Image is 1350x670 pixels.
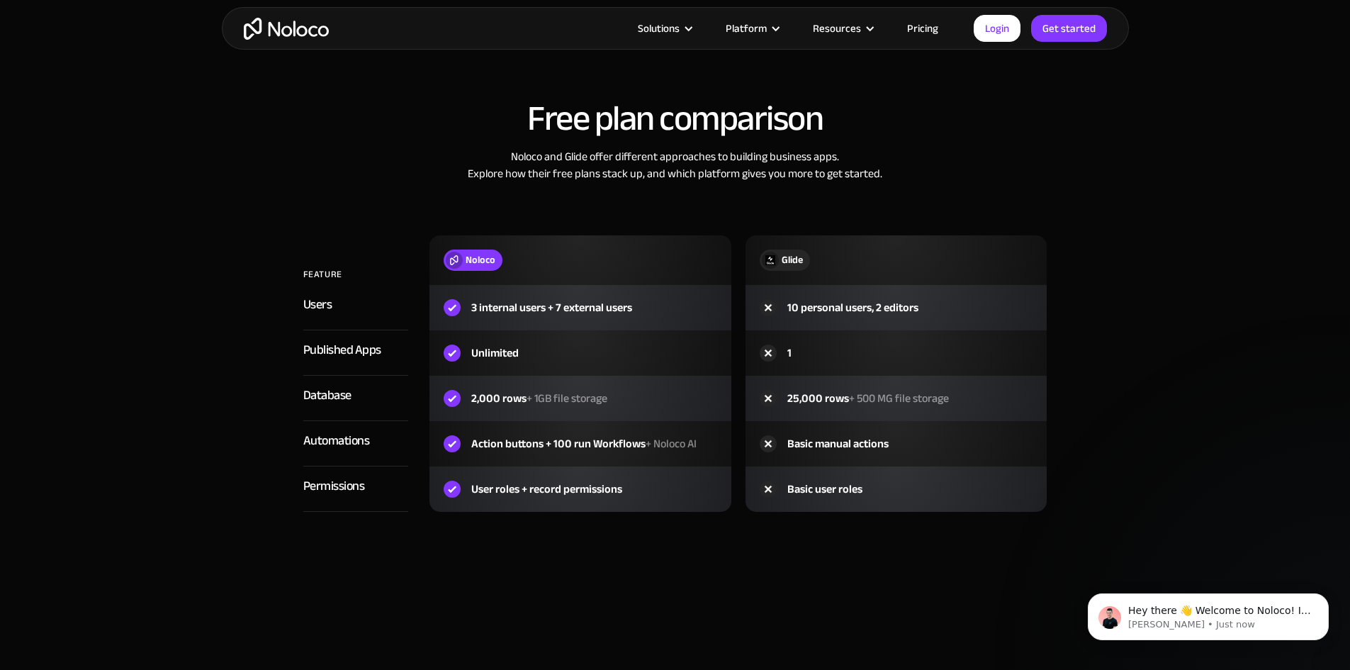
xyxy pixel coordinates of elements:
[795,19,889,38] div: Resources
[787,435,889,452] div: Basic manual actions
[889,19,956,38] a: Pricing
[303,264,342,285] div: FEATURE
[244,18,329,40] a: home
[1067,564,1350,663] iframe: Intercom notifications message
[303,385,351,406] div: Database
[471,345,519,362] div: Unlimited
[813,19,861,38] div: Resources
[646,433,697,454] span: + Noloco AI
[782,252,803,268] div: Glide
[303,294,332,316] div: Users
[303,340,381,361] div: Published Apps
[527,388,607,409] span: + 1GB file storage
[466,252,495,268] div: Noloco
[471,481,622,498] div: User roles + record permissions
[471,299,632,316] div: 3 internal users + 7 external users
[303,476,365,497] div: Permissions
[787,481,862,498] div: Basic user roles
[236,148,1115,182] div: Noloco and Glide offer different approaches to building business apps. Explore how their free pla...
[471,390,607,407] div: 2,000 rows
[1031,15,1107,42] a: Get started
[849,388,949,409] span: + 500 MG file storage
[303,430,370,452] div: Automations
[471,435,697,452] div: Action buttons + 100 run Workflows
[620,19,708,38] div: Solutions
[787,345,792,362] div: 1
[974,15,1020,42] a: Login
[726,19,767,38] div: Platform
[638,19,680,38] div: Solutions
[787,390,949,407] div: 25,000 rows
[236,99,1115,138] h2: Free plan comparison
[787,299,918,316] div: 10 personal users, 2 editors
[708,19,795,38] div: Platform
